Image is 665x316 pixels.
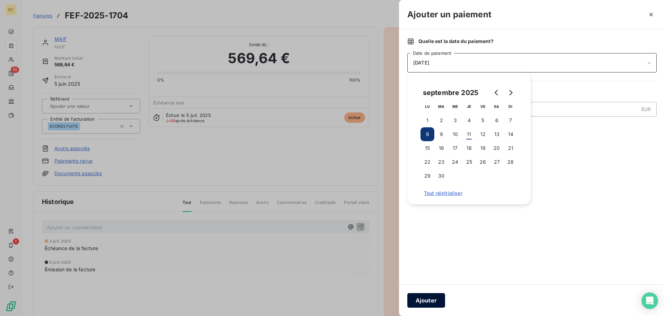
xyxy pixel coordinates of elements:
th: mercredi [448,100,462,113]
div: Open Intercom Messenger [641,292,658,309]
button: 6 [490,113,504,127]
button: 12 [476,127,490,141]
button: 5 [476,113,490,127]
button: 27 [490,155,504,169]
button: 3 [448,113,462,127]
button: 7 [504,113,517,127]
button: 13 [490,127,504,141]
th: vendredi [476,100,490,113]
div: septembre 2025 [420,87,481,98]
button: 9 [434,127,448,141]
button: 8 [420,127,434,141]
button: 2 [434,113,448,127]
button: 14 [504,127,517,141]
button: 28 [504,155,517,169]
th: mardi [434,100,448,113]
button: Ajouter [407,293,445,308]
button: 16 [434,141,448,155]
button: 4 [462,113,476,127]
button: 10 [448,127,462,141]
button: 19 [476,141,490,155]
button: 21 [504,141,517,155]
button: 29 [420,169,434,183]
button: 11 [462,127,476,141]
button: 17 [448,141,462,155]
th: jeudi [462,100,476,113]
span: Quelle est la date du paiement ? [418,38,494,45]
button: 30 [434,169,448,183]
button: Go to next month [504,86,517,100]
th: lundi [420,100,434,113]
button: 18 [462,141,476,155]
button: 25 [462,155,476,169]
button: 23 [434,155,448,169]
span: Tout réinitialiser [424,190,514,196]
th: dimanche [504,100,517,113]
button: 24 [448,155,462,169]
h3: Ajouter un paiement [407,8,491,21]
button: Go to previous month [490,86,504,100]
span: [DATE] [413,60,429,66]
th: samedi [490,100,504,113]
button: 1 [420,113,434,127]
button: 15 [420,141,434,155]
span: Nouveau solde dû : [407,122,657,129]
button: 20 [490,141,504,155]
button: 22 [420,155,434,169]
button: 26 [476,155,490,169]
